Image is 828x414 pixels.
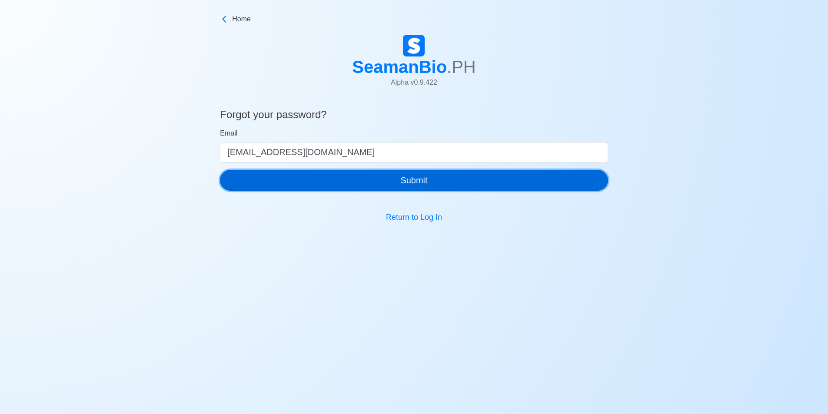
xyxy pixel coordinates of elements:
p: Alpha v 0.9.422 [352,77,476,88]
a: SeamanBio.PHAlpha v0.9.422 [352,35,476,95]
input: Your email [220,142,608,163]
a: Home [220,14,608,24]
a: Return to Log In [386,213,442,222]
h1: SeamanBio [352,56,476,77]
img: Logo [403,35,425,56]
span: Email [220,129,237,137]
span: .PH [447,57,476,76]
button: Submit [220,170,608,191]
h4: Forgot your password? [220,109,608,125]
span: Home [232,14,251,24]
